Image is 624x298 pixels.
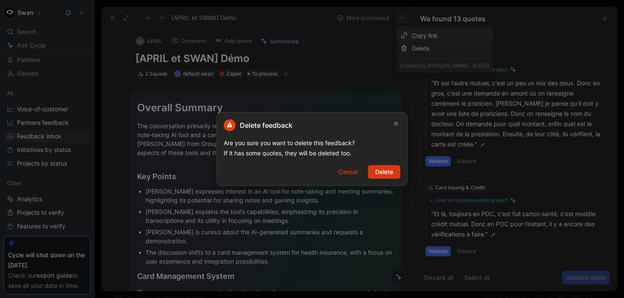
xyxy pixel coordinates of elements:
div: Are you sure you want to delete this feedback? If it has some quotes, they will be deleted too. [224,138,400,158]
button: Cancel [331,165,365,179]
span: Delete [375,167,393,177]
h2: Delete feedback [224,119,292,131]
span: Cancel [338,167,357,177]
button: Delete [368,165,400,179]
